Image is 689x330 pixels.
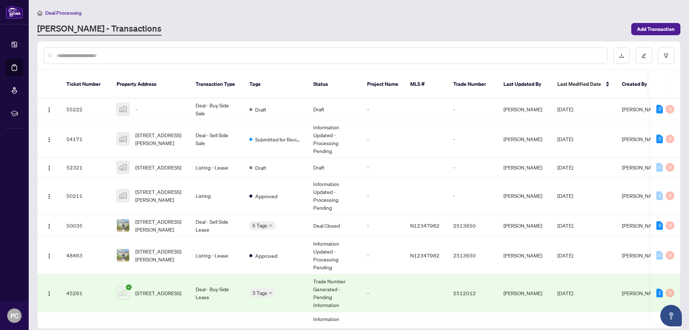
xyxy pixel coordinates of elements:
[190,274,244,312] td: Deal - Buy Side Lease
[43,250,55,261] button: Logo
[666,191,674,200] div: 0
[622,290,661,296] span: [PERSON_NAME]
[43,103,55,115] button: Logo
[557,80,601,88] span: Last Modified Date
[46,194,52,199] img: Logo
[43,287,55,299] button: Logo
[498,215,552,237] td: [PERSON_NAME]
[10,311,19,321] span: PC
[190,215,244,237] td: Deal - Sell Side Lease
[190,98,244,120] td: Deal - Buy Side Sale
[135,247,184,263] span: [STREET_ADDRESS][PERSON_NAME]
[190,158,244,177] td: Listing - Lease
[636,47,652,64] button: edit
[447,98,498,120] td: -
[447,274,498,312] td: 2512012
[61,158,111,177] td: 52321
[613,47,630,64] button: download
[410,252,440,259] span: N12347982
[622,164,661,171] span: [PERSON_NAME]
[656,191,663,200] div: 0
[656,221,663,230] div: 3
[117,287,129,299] img: thumbnail-img
[135,188,184,204] span: [STREET_ADDRESS][PERSON_NAME]
[498,177,552,215] td: [PERSON_NAME]
[308,177,361,215] td: Information Updated - Processing Pending
[361,70,404,98] th: Project Name
[622,106,661,112] span: [PERSON_NAME]
[117,190,129,202] img: thumbnail-img
[557,106,573,112] span: [DATE]
[255,192,277,200] span: Approved
[46,223,52,229] img: Logo
[656,163,663,172] div: 0
[117,219,129,232] img: thumbnail-img
[255,252,277,260] span: Approved
[255,135,302,143] span: Submitted for Review
[447,237,498,274] td: 2513650
[244,70,308,98] th: Tags
[117,161,129,173] img: thumbnail-img
[666,289,674,297] div: 0
[616,70,659,98] th: Created By
[622,252,661,259] span: [PERSON_NAME]
[46,253,52,259] img: Logo
[498,70,552,98] th: Last Updated By
[308,70,361,98] th: Status
[557,164,573,171] span: [DATE]
[447,70,498,98] th: Trade Number
[61,177,111,215] td: 50211
[656,105,663,113] div: 3
[447,120,498,158] td: -
[666,135,674,143] div: 0
[43,190,55,201] button: Logo
[43,220,55,231] button: Logo
[117,133,129,145] img: thumbnail-img
[61,70,111,98] th: Ticket Number
[61,237,111,274] td: 48463
[660,305,682,326] button: Open asap
[43,162,55,173] button: Logo
[308,274,361,312] td: Trade Number Generated - Pending Information
[6,5,23,19] img: logo
[637,23,675,35] span: Add Transaction
[308,237,361,274] td: Information Updated - Processing Pending
[308,98,361,120] td: Draft
[666,251,674,260] div: 0
[498,120,552,158] td: [PERSON_NAME]
[135,218,184,233] span: [STREET_ADDRESS][PERSON_NAME]
[447,158,498,177] td: -
[666,221,674,230] div: 0
[190,177,244,215] td: Listing
[361,215,404,237] td: -
[622,192,661,199] span: [PERSON_NAME]
[252,221,267,229] span: 5 Tags
[269,291,272,295] span: down
[658,47,674,64] button: filter
[641,53,646,58] span: edit
[361,120,404,158] td: -
[135,289,181,297] span: [STREET_ADDRESS]
[619,53,624,58] span: download
[190,237,244,274] td: Listing - Lease
[361,177,404,215] td: -
[656,289,663,297] div: 1
[46,137,52,143] img: Logo
[117,249,129,261] img: thumbnail-img
[61,215,111,237] td: 50035
[404,70,447,98] th: MLS #
[61,120,111,158] td: 54171
[255,106,266,113] span: Draft
[190,70,244,98] th: Transaction Type
[447,215,498,237] td: 2513650
[656,135,663,143] div: 5
[622,222,661,229] span: [PERSON_NAME]
[557,136,573,142] span: [DATE]
[111,70,190,98] th: Property Address
[361,158,404,177] td: -
[656,251,663,260] div: 0
[498,274,552,312] td: [PERSON_NAME]
[361,237,404,274] td: -
[126,284,132,290] span: check-circle
[308,215,361,237] td: Deal Closed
